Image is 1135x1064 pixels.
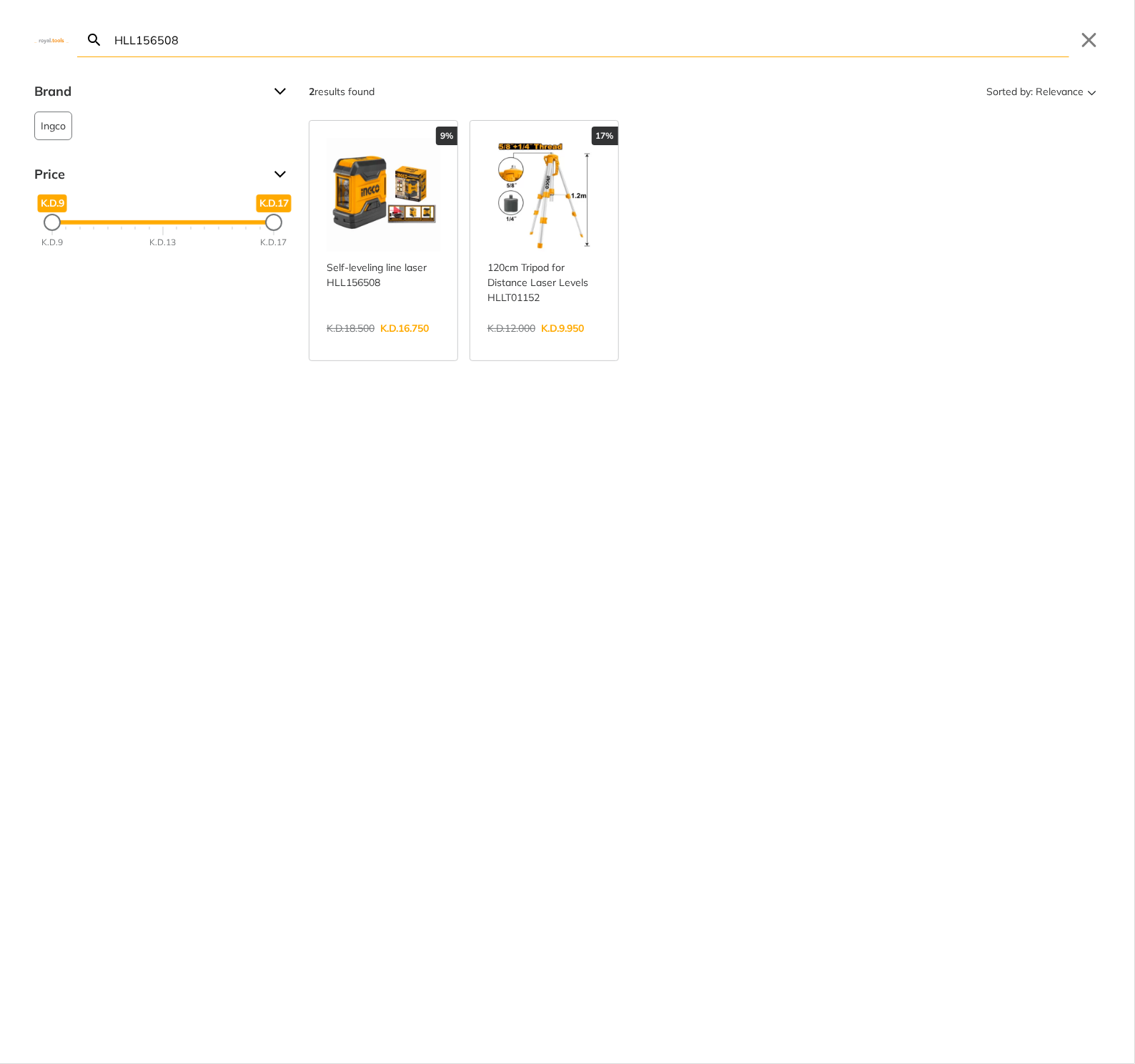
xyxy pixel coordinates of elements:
svg: Search [86,31,103,49]
div: results found [309,80,375,103]
button: Ingco [34,112,72,140]
input: Search… [111,23,1069,56]
strong: 2 [309,85,314,98]
div: K.D.17 [261,237,287,250]
span: Brand [34,80,263,103]
span: Relevance [1036,80,1084,103]
div: 17% [592,127,618,145]
div: K.D.13 [150,237,177,250]
div: Minimum Price [44,214,61,231]
div: Maximum Price [265,214,282,231]
div: 9% [436,127,457,145]
span: Ingco [41,112,66,139]
div: K.D.9 [41,237,63,250]
button: Close [1078,29,1101,51]
svg: Sort [1084,83,1101,100]
span: Price [34,163,263,186]
img: Close [34,36,69,43]
button: Sorted by:Relevance Sort [983,80,1101,103]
